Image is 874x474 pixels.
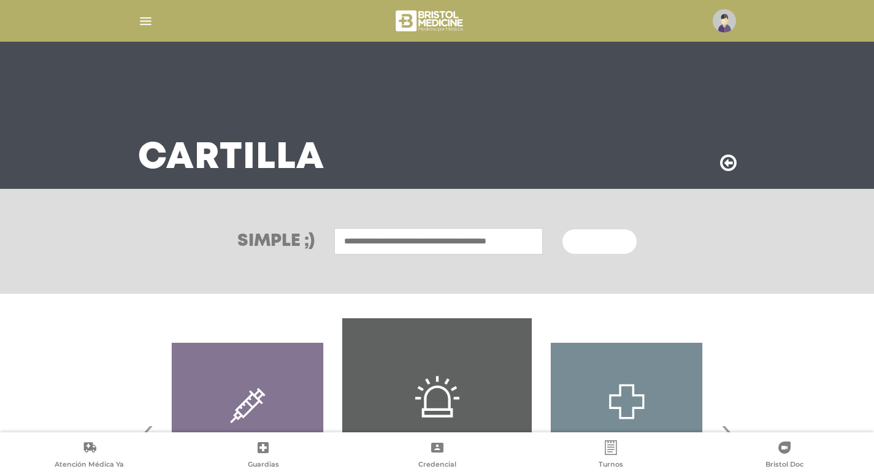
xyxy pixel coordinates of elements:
span: Credencial [418,460,456,471]
img: profile-placeholder.svg [713,9,736,32]
a: Bristol Doc [698,440,872,472]
button: Buscar [562,229,636,254]
span: Turnos [599,460,623,471]
a: Atención Médica Ya [2,440,176,472]
a: Credencial [350,440,524,472]
img: Cober_menu-lines-white.svg [138,13,153,29]
span: Next [718,408,742,474]
span: Previous [133,408,157,474]
h3: Cartilla [138,142,324,174]
span: Buscar [577,238,613,247]
img: bristol-medicine-blanco.png [394,6,467,36]
h3: Simple ;) [237,233,315,250]
span: Bristol Doc [765,460,803,471]
a: Turnos [524,440,697,472]
a: Guardias [176,440,350,472]
span: Guardias [248,460,279,471]
span: Atención Médica Ya [55,460,124,471]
